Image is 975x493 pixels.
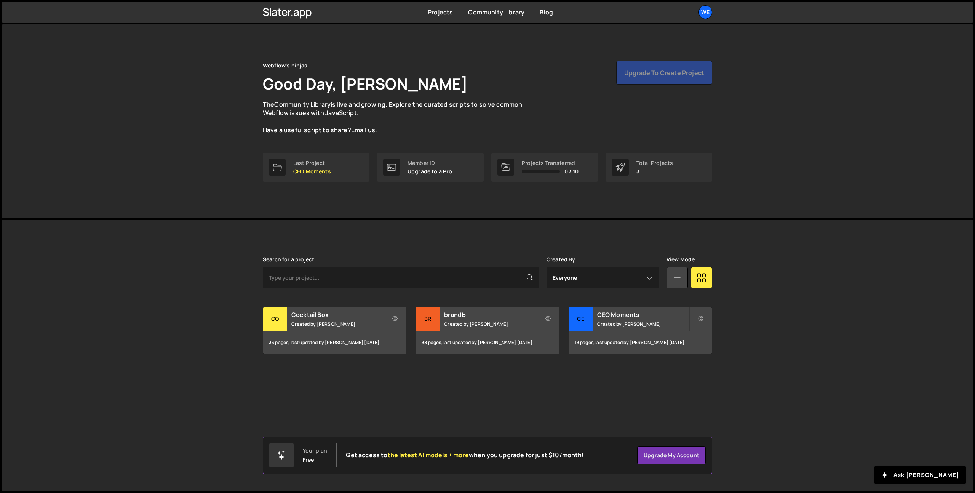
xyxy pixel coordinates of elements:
p: The is live and growing. Explore the curated scripts to solve common Webflow issues with JavaScri... [263,100,537,134]
div: CE [569,307,593,331]
a: Projects [428,8,453,16]
div: 33 pages, last updated by [PERSON_NAME] [DATE] [263,331,406,354]
label: View Mode [667,256,695,263]
h1: Good Day, [PERSON_NAME] [263,73,468,94]
a: We [698,5,712,19]
div: Last Project [293,160,331,166]
a: Email us [351,126,375,134]
div: Member ID [408,160,452,166]
small: Created by [PERSON_NAME] [291,321,383,327]
a: CE CEO Moments Created by [PERSON_NAME] 13 pages, last updated by [PERSON_NAME] [DATE] [569,307,712,354]
h2: Get access to when you upgrade for just $10/month! [346,451,584,459]
div: 38 pages, last updated by [PERSON_NAME] [DATE] [416,331,559,354]
h2: brandЪ [444,311,536,319]
a: Last Project CEO Moments [263,153,369,182]
a: Blog [540,8,553,16]
span: the latest AI models + more [388,451,469,459]
div: Webflow's ninjas [263,61,308,70]
label: Search for a project [263,256,314,263]
h2: Cocktail Box [291,311,383,319]
div: br [416,307,440,331]
div: 13 pages, last updated by [PERSON_NAME] [DATE] [569,331,712,354]
p: Upgrade to a Pro [408,168,452,174]
a: Community Library [274,100,331,109]
h2: CEO Moments [597,311,689,319]
small: Created by [PERSON_NAME] [444,321,536,327]
div: Co [263,307,287,331]
div: Projects Transferred [522,160,579,166]
a: Co Cocktail Box Created by [PERSON_NAME] 33 pages, last updated by [PERSON_NAME] [DATE] [263,307,406,354]
a: Upgrade my account [637,446,706,464]
small: Created by [PERSON_NAME] [597,321,689,327]
p: CEO Moments [293,168,331,174]
p: 3 [636,168,673,174]
span: 0 / 10 [564,168,579,174]
a: br brandЪ Created by [PERSON_NAME] 38 pages, last updated by [PERSON_NAME] [DATE] [416,307,559,354]
label: Created By [547,256,575,263]
div: Free [303,457,314,463]
div: Your plan [303,448,327,454]
a: Community Library [468,8,524,16]
input: Type your project... [263,267,539,288]
button: Ask [PERSON_NAME] [874,466,966,484]
div: Total Projects [636,160,673,166]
